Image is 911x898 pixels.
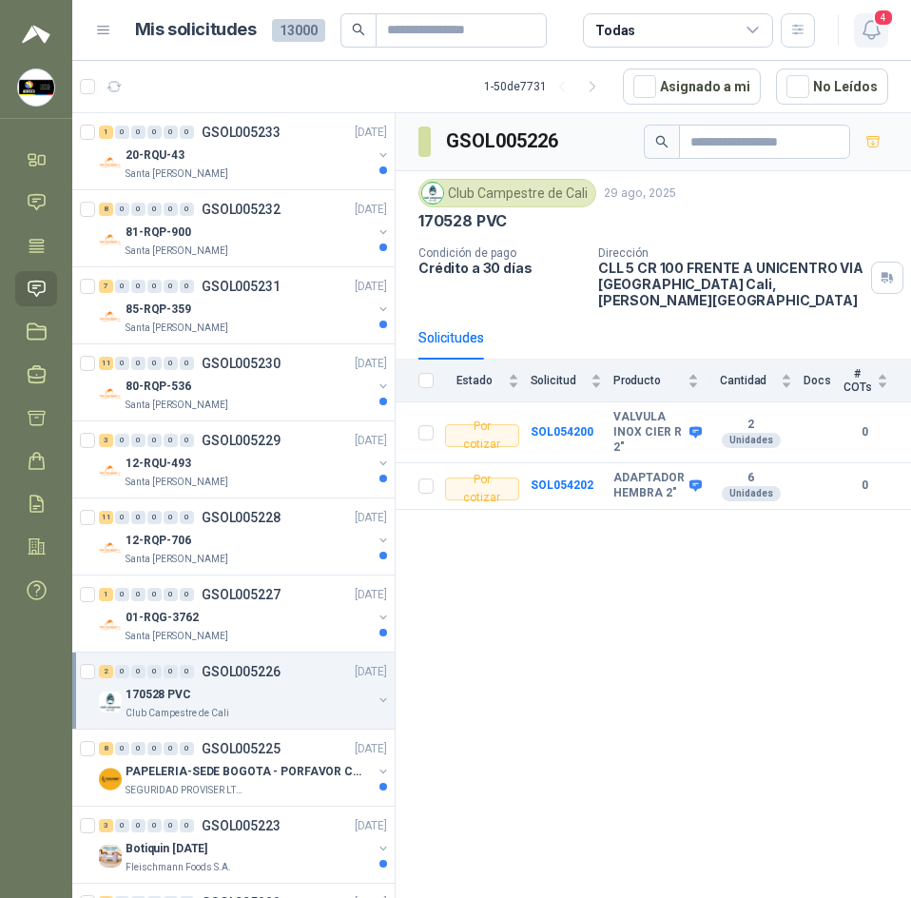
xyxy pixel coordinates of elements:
p: CLL 5 CR 100 FRENTE A UNICENTRO VIA [GEOGRAPHIC_DATA] Cali , [PERSON_NAME][GEOGRAPHIC_DATA] [598,260,863,308]
div: Todas [595,20,635,41]
p: GSOL005228 [202,511,281,524]
div: 11 [99,511,113,524]
div: Por cotizar [445,478,519,500]
a: 8 0 0 0 0 0 GSOL005225[DATE] Company LogoPAPELERIA-SEDE BOGOTA - PORFAVOR CTZ COMPLETOSEGURIDAD P... [99,737,391,798]
div: 0 [115,588,129,601]
span: Estado [445,374,504,387]
p: GSOL005226 [202,665,281,678]
div: 0 [131,434,145,447]
div: Solicitudes [418,327,484,348]
a: 11 0 0 0 0 0 GSOL005228[DATE] Company Logo12-RQP-706Santa [PERSON_NAME] [99,506,391,567]
a: 11 0 0 0 0 0 GSOL005230[DATE] Company Logo80-RQP-536Santa [PERSON_NAME] [99,352,391,413]
p: Santa [PERSON_NAME] [126,629,228,644]
button: 4 [854,13,888,48]
p: Santa [PERSON_NAME] [126,244,228,259]
p: [DATE] [355,586,387,604]
div: 0 [131,588,145,601]
p: Santa [PERSON_NAME] [126,552,228,567]
div: 0 [131,280,145,293]
p: [DATE] [355,663,387,681]
p: SEGURIDAD PROVISER LTDA [126,783,245,798]
div: 0 [180,357,194,370]
p: 12-RQU-493 [126,455,191,473]
div: 0 [115,126,129,139]
div: 0 [147,434,162,447]
div: 0 [180,434,194,447]
p: [DATE] [355,201,387,219]
th: Cantidad [710,360,804,402]
b: 6 [710,471,792,486]
button: No Leídos [776,68,888,105]
p: Fleischmann Foods S.A. [126,860,231,875]
span: Solicitud [531,374,587,387]
p: [DATE] [355,740,387,758]
img: Company Logo [99,768,122,791]
span: Cantidad [710,374,777,387]
div: 0 [164,819,178,832]
a: 3 0 0 0 0 0 GSOL005223[DATE] Company LogoBotiquin [DATE]Fleischmann Foods S.A. [99,814,391,875]
div: 8 [99,203,113,216]
div: 0 [115,357,129,370]
img: Company Logo [99,537,122,559]
button: Asignado a mi [623,68,761,105]
div: 3 [99,819,113,832]
b: 2 [710,418,792,433]
p: Santa [PERSON_NAME] [126,398,228,413]
th: Solicitud [531,360,613,402]
div: 0 [147,819,162,832]
span: search [352,23,365,36]
div: 0 [180,126,194,139]
p: GSOL005231 [202,280,281,293]
img: Company Logo [99,614,122,636]
div: 0 [164,203,178,216]
b: SOL054200 [531,425,593,439]
div: 0 [164,665,178,678]
a: 1 0 0 0 0 0 GSOL005233[DATE] Company Logo20-RQU-43Santa [PERSON_NAME] [99,121,391,182]
div: 0 [180,742,194,755]
div: 0 [147,280,162,293]
div: 0 [147,126,162,139]
p: Santa [PERSON_NAME] [126,321,228,336]
div: 0 [115,280,129,293]
p: Santa [PERSON_NAME] [126,166,228,182]
div: 8 [99,742,113,755]
p: GSOL005233 [202,126,281,139]
a: SOL054202 [531,478,593,492]
p: 12-RQP-706 [126,532,191,550]
p: [DATE] [355,124,387,142]
div: 0 [147,203,162,216]
div: Unidades [722,433,781,448]
div: 0 [164,434,178,447]
span: 13000 [272,19,325,42]
div: 0 [180,819,194,832]
div: 0 [180,665,194,678]
div: 0 [131,742,145,755]
th: Estado [445,360,531,402]
p: 20-RQU-43 [126,146,184,165]
p: GSOL005232 [202,203,281,216]
p: [DATE] [355,432,387,450]
div: 1 - 50 de 7731 [484,71,608,102]
div: 0 [115,742,129,755]
p: 170528 PVC [418,211,507,231]
div: 0 [115,511,129,524]
div: 0 [164,511,178,524]
img: Company Logo [99,845,122,868]
p: Dirección [598,246,863,260]
p: GSOL005223 [202,819,281,832]
p: [DATE] [355,278,387,296]
div: 0 [164,742,178,755]
b: VALVULA INOX CIER R 2" [613,410,685,455]
div: 0 [131,203,145,216]
p: PAPELERIA-SEDE BOGOTA - PORFAVOR CTZ COMPLETO [126,763,362,781]
img: Company Logo [99,151,122,174]
div: 0 [115,819,129,832]
div: 0 [115,434,129,447]
div: 0 [164,588,178,601]
p: [DATE] [355,355,387,373]
div: 0 [147,588,162,601]
p: 81-RQP-900 [126,224,191,242]
span: 4 [873,9,894,27]
div: 0 [115,665,129,678]
a: 3 0 0 0 0 0 GSOL005229[DATE] Company Logo12-RQU-493Santa [PERSON_NAME] [99,429,391,490]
